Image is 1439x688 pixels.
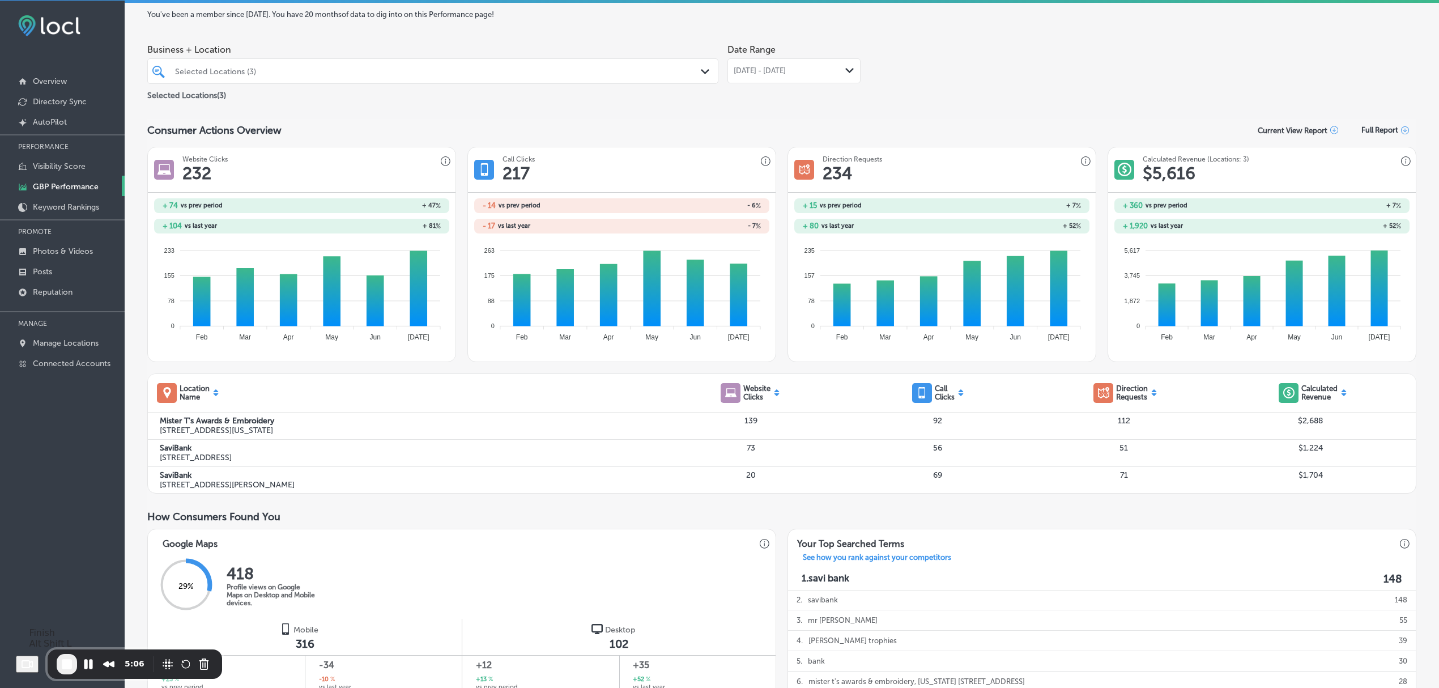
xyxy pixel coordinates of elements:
[499,202,540,209] span: vs prev period
[880,333,892,341] tspan: Mar
[483,222,495,230] h2: - 17
[319,659,448,672] span: -34
[33,267,52,277] p: Posts
[1143,155,1249,163] h3: Calculated Revenue (Locations: 3)
[1396,222,1401,230] span: %
[173,675,179,685] span: %
[756,222,761,230] span: %
[1146,202,1187,209] span: vs prev period
[1383,572,1402,585] label: 148
[488,297,495,304] tspan: 88
[498,223,530,229] span: vs last year
[743,384,770,401] p: Website Clicks
[164,247,174,253] tspan: 233
[178,581,194,591] span: 29 %
[1301,384,1338,401] p: Calculated Revenue
[1123,222,1148,230] h2: + 1,920
[33,247,93,256] p: Photos & Videos
[503,155,535,163] h3: Call Clicks
[657,416,844,426] p: 139
[1369,333,1390,341] tspan: [DATE]
[154,529,227,553] h3: Google Maps
[1143,163,1195,184] h1: $ 5,616
[240,333,252,341] tspan: Mar
[1116,384,1148,401] p: Direction Requests
[1399,610,1407,630] p: 55
[923,333,934,341] tspan: Apr
[33,97,87,107] p: Directory Sync
[33,202,99,212] p: Keyword Rankings
[503,163,530,184] h1: 217
[1031,470,1217,480] p: 71
[196,333,208,341] tspan: Feb
[476,675,493,685] h2: +13
[1246,333,1257,341] tspan: Apr
[1031,416,1217,426] p: 112
[1258,126,1327,135] p: Current View Report
[797,631,803,651] p: 4 .
[1136,322,1140,329] tspan: 0
[33,182,99,192] p: GBP Performance
[808,631,897,651] p: [PERSON_NAME] trophies
[484,272,495,279] tspan: 175
[160,453,658,462] p: [STREET_ADDRESS]
[227,583,317,607] p: Profile views on Google Maps on Desktop and Mobile devices.
[844,416,1031,426] p: 92
[283,333,294,341] tspan: Apr
[560,333,572,341] tspan: Mar
[1151,223,1183,229] span: vs last year
[808,590,838,610] p: savibank
[160,426,658,435] p: [STREET_ADDRESS][US_STATE]
[727,44,776,55] label: Date Range
[797,610,802,630] p: 3 .
[1262,202,1401,210] h2: + 7
[633,675,650,685] h2: +52
[1395,590,1407,610] p: 148
[408,333,429,341] tspan: [DATE]
[690,333,701,341] tspan: Jun
[33,359,110,368] p: Connected Accounts
[483,201,496,210] h2: - 14
[484,247,495,253] tspan: 263
[610,637,628,651] span: 102
[644,675,650,685] span: %
[794,553,960,565] a: See how you rank against your competitors
[147,10,1416,19] label: You've been a member since [DATE] . You have 20 months of data to dig into on this Performance page!
[293,625,318,635] span: Mobile
[657,470,844,480] p: 20
[802,572,849,585] p: 1. savi bank
[808,651,825,671] p: bank
[1161,333,1173,341] tspan: Feb
[160,480,658,490] p: [STREET_ADDRESS][PERSON_NAME]
[160,443,658,453] label: SaviBank
[147,124,282,137] span: Consumer Actions Overview
[436,202,441,210] span: %
[804,247,815,253] tspan: 235
[1203,333,1215,341] tspan: Mar
[836,333,848,341] tspan: Feb
[844,470,1031,480] p: 69
[147,44,718,55] span: Business + Location
[605,625,635,635] span: Desktop
[844,443,1031,453] p: 56
[942,202,1081,210] h2: + 7
[1125,247,1140,253] tspan: 5,617
[797,590,802,610] p: 2 .
[161,659,291,672] span: +63
[823,155,882,163] h3: Direction Requests
[808,297,815,304] tspan: 78
[811,322,815,329] tspan: 0
[646,333,659,341] tspan: May
[1288,333,1301,341] tspan: May
[622,222,761,230] h2: - 7
[182,155,228,163] h3: Website Clicks
[1125,297,1140,304] tspan: 1,872
[788,529,913,553] h3: Your Top Searched Terms
[966,333,979,341] tspan: May
[803,222,819,230] h2: + 80
[797,651,802,671] p: 5 .
[1217,443,1404,453] p: $1,224
[280,623,291,635] img: logo
[803,201,817,210] h2: + 15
